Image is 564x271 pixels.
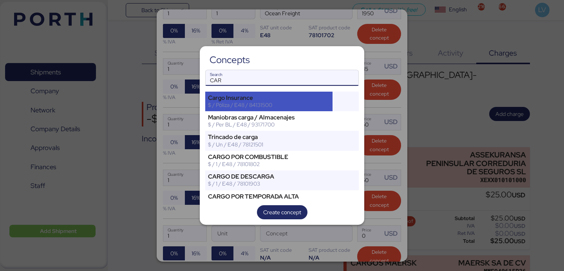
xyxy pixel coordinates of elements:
[263,208,301,217] span: Create concept
[208,173,330,180] div: CARGO DE DESCARGA
[208,101,330,108] div: $ / Póliza / E48 / 84131500
[208,193,330,200] div: CARGO POR TEMPORADA ALTA
[208,94,330,101] div: Cargo Insurance
[208,121,330,128] div: $ / Per BL / E48 / 93171700
[208,200,330,207] div: $ / 1 / E48 / 78101903
[208,141,330,148] div: $ / Un / E48 / 78121501
[208,134,330,141] div: Trincado de carga
[206,70,358,86] input: Search
[208,161,330,168] div: $ / 1 / E48 / 78101802
[257,205,307,219] button: Create concept
[210,56,250,63] div: Concepts
[208,114,330,121] div: Maniobras carga / Almacenajes
[208,154,330,161] div: CARGO POR COMBUSTIBLE
[208,180,330,187] div: $ / 1 / E48 / 78101903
